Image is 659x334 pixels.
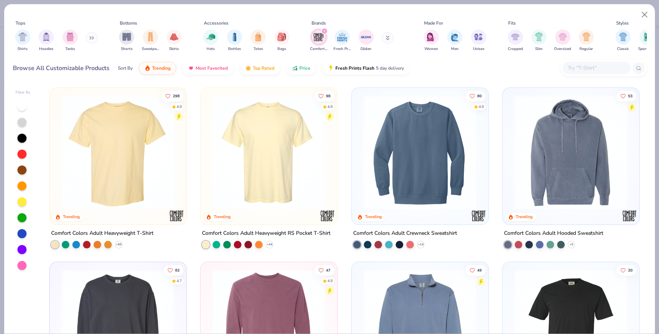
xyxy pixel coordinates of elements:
span: 20 [628,268,632,272]
div: Made For [424,20,443,27]
div: filter for Tanks [63,30,78,52]
div: filter for Totes [250,30,266,52]
div: filter for Hats [203,30,218,52]
img: Slim Image [535,33,543,41]
button: Like [466,265,485,275]
div: 4.9 [177,104,182,109]
div: 4.9 [327,278,333,284]
button: filter button [142,30,159,52]
img: Men Image [451,33,459,41]
span: Classic [617,46,629,52]
div: filter for Bags [274,30,290,52]
img: most_fav.gif [188,65,194,71]
button: Price [286,62,316,75]
img: Regular Image [582,33,591,41]
button: Trending [139,62,176,75]
div: filter for Slim [531,30,546,52]
img: flash.gif [328,65,334,71]
img: Women Image [427,33,435,41]
span: Hoodies [39,46,53,52]
div: filter for Classic [615,30,631,52]
span: Shirts [17,46,28,52]
div: filter for Sportswear [638,30,656,52]
span: Sweatpants [142,46,159,52]
div: filter for Regular [579,30,594,52]
div: Comfort Colors Adult Crewneck Sweatshirt [353,228,457,238]
span: Shorts [121,46,133,52]
span: Oversized [554,46,571,52]
img: 45579bc0-5639-4a35-8fe9-2eb2035a810c [481,95,602,209]
button: filter button [39,30,54,52]
img: Comfort Colors logo [169,208,184,223]
span: Hats [207,46,215,52]
div: filter for Gildan [358,30,374,52]
button: Like [161,91,183,101]
button: filter button [615,30,631,52]
img: Sportswear Image [643,33,651,41]
img: Shorts Image [122,33,131,41]
span: Fresh Prints [333,46,351,52]
div: 4.9 [327,104,333,109]
button: Like [466,91,485,101]
span: Bags [277,46,286,52]
span: + 60 [116,242,121,247]
span: Price [299,65,310,71]
span: 53 [628,94,632,98]
button: filter button [227,30,242,52]
div: Comfort Colors Adult Heavyweight RS Pocket T-Shirt [202,228,330,238]
img: e55d29c3-c55d-459c-bfd9-9b1c499ab3c6 [178,95,300,209]
button: filter button [166,30,182,52]
span: Skirts [169,46,179,52]
span: Comfort Colors [310,46,327,52]
button: filter button [554,30,571,52]
div: filter for Bottles [227,30,242,52]
img: Bottles Image [230,33,239,41]
div: filter for Men [447,30,462,52]
div: filter for Shirts [15,30,30,52]
div: Comfort Colors Adult Hooded Sweatshirt [504,228,603,238]
div: Styles [616,20,629,27]
button: filter button [274,30,290,52]
div: 4.9 [479,104,484,109]
span: Trending [152,65,171,71]
span: Bottles [228,46,241,52]
button: Like [315,91,334,101]
span: Gildan [360,46,371,52]
button: Top Rated [239,62,280,75]
div: Tops [16,20,25,27]
button: filter button [63,30,78,52]
button: filter button [358,30,374,52]
span: 98 [326,94,330,98]
input: Try "T-Shirt" [567,64,625,72]
span: + 44 [267,242,272,247]
div: Fits [508,20,516,27]
img: Oversized Image [558,33,567,41]
div: 4.7 [177,278,182,284]
button: Like [617,91,636,101]
div: Sort By [118,65,133,72]
span: 47 [326,268,330,272]
div: Bottoms [120,20,137,27]
button: Close [637,8,652,22]
img: Unisex Image [474,33,483,41]
div: Accessories [204,20,229,27]
span: 80 [477,94,482,98]
span: Sportswear [638,46,656,52]
img: 029b8af0-80e6-406f-9fdc-fdf898547912 [57,95,178,209]
img: TopRated.gif [245,65,251,71]
button: filter button [579,30,594,52]
img: Comfort Colors logo [320,208,335,223]
span: Cropped [508,46,523,52]
div: filter for Fresh Prints [333,30,351,52]
img: Fresh Prints Image [337,31,348,43]
span: + 5 [570,242,573,247]
img: Sweatpants Image [146,33,155,41]
img: Gildan Image [360,31,372,43]
div: filter for Sweatpants [142,30,159,52]
button: Fresh Prints Flash5 day delivery [322,62,410,75]
button: filter button [250,30,266,52]
div: filter for Skirts [166,30,182,52]
div: Browse All Customizable Products [13,64,110,73]
img: 284e3bdb-833f-4f21-a3b0-720291adcbd9 [208,95,329,209]
span: Unisex [473,46,484,52]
